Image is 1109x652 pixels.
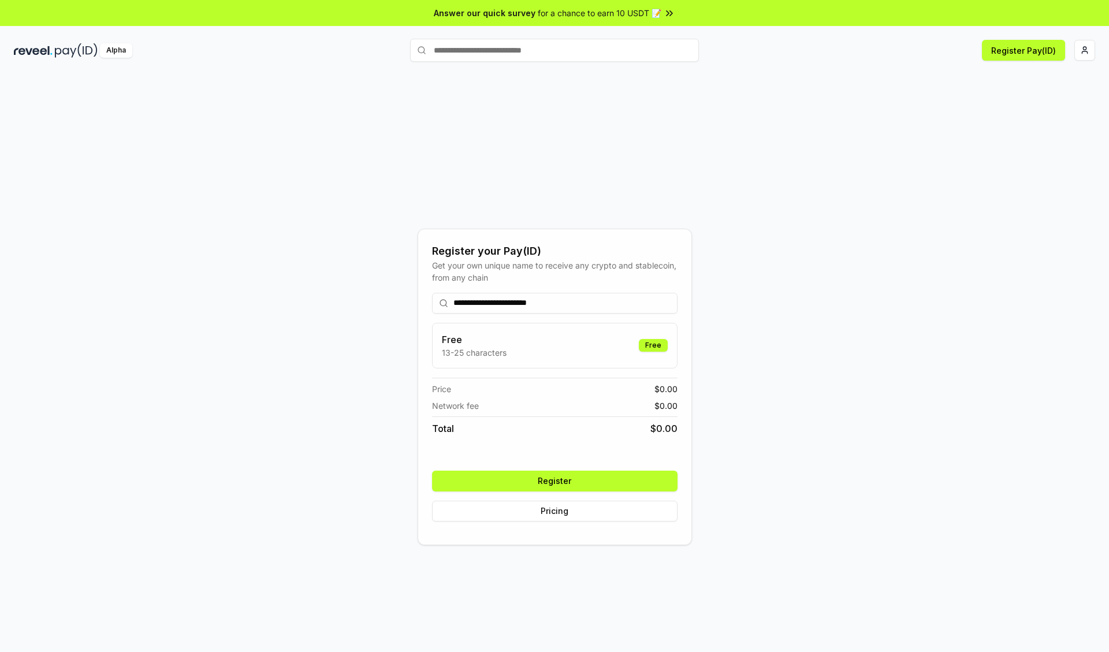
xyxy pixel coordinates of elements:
[654,400,678,412] span: $ 0.00
[538,7,661,19] span: for a chance to earn 10 USDT 📝
[654,383,678,395] span: $ 0.00
[639,339,668,352] div: Free
[432,501,678,521] button: Pricing
[432,243,678,259] div: Register your Pay(ID)
[432,471,678,491] button: Register
[432,422,454,435] span: Total
[14,43,53,58] img: reveel_dark
[650,422,678,435] span: $ 0.00
[982,40,1065,61] button: Register Pay(ID)
[100,43,132,58] div: Alpha
[432,400,479,412] span: Network fee
[432,259,678,284] div: Get your own unique name to receive any crypto and stablecoin, from any chain
[432,383,451,395] span: Price
[55,43,98,58] img: pay_id
[434,7,535,19] span: Answer our quick survey
[442,347,507,359] p: 13-25 characters
[442,333,507,347] h3: Free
